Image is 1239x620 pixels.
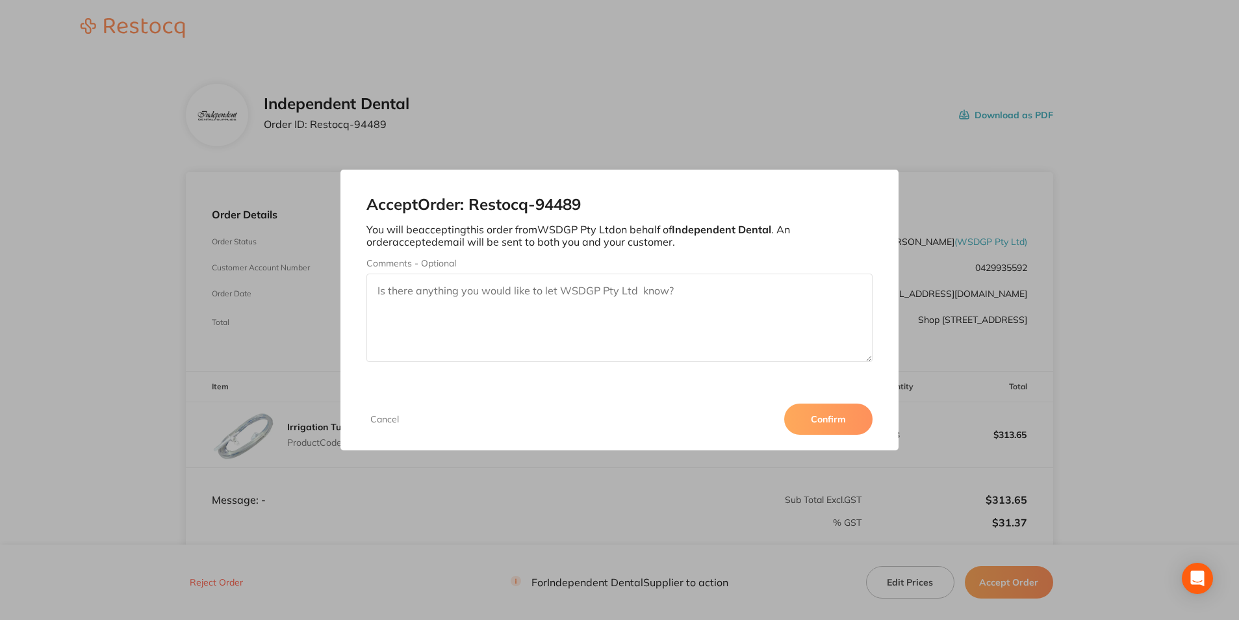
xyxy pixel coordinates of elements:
[1182,563,1213,594] div: Open Intercom Messenger
[366,224,872,248] p: You will be accepting this order from WSDGP Pty Ltd on behalf of . An order accepted email will b...
[366,196,872,214] h2: Accept Order: Restocq- 94489
[784,404,873,435] button: Confirm
[366,258,872,268] label: Comments - Optional
[366,413,403,425] button: Cancel
[672,223,771,236] b: Independent Dental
